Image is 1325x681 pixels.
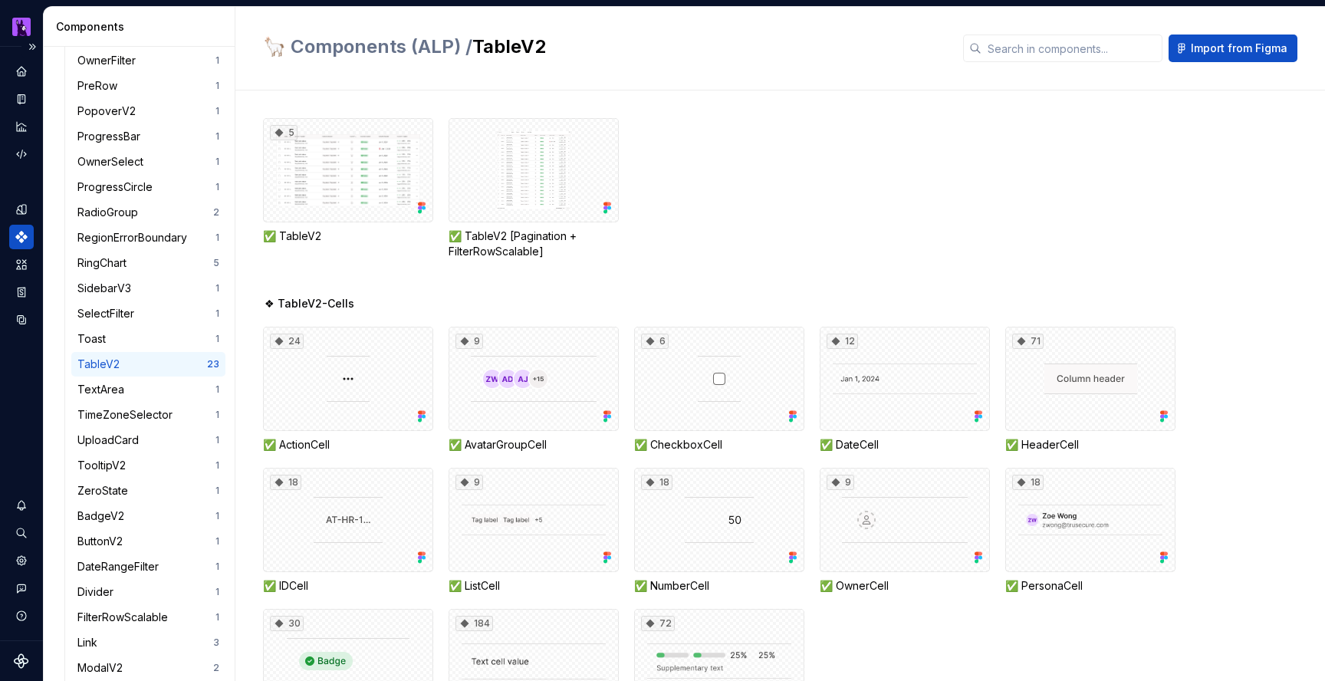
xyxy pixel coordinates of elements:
div: 1 [215,80,219,92]
div: ✅ ListCell [449,578,619,594]
div: 1 [215,105,219,117]
div: ✅ NumberCell [634,578,804,594]
div: 9✅ ListCell [449,468,619,594]
div: 1 [215,434,219,446]
a: Analytics [9,114,34,139]
span: Import from Figma [1191,41,1287,56]
div: 9✅ AvatarGroupCell [449,327,619,452]
div: RegionErrorBoundary [77,230,193,245]
h2: TableV2 [263,35,945,59]
a: RadioGroup2 [71,200,225,225]
div: 1 [215,54,219,67]
a: SelectFilter1 [71,301,225,326]
div: 1 [215,232,219,244]
a: SidebarV31 [71,276,225,301]
span: ❖ TableV2-Cells [265,296,354,311]
a: ProgressCircle1 [71,175,225,199]
div: 12✅ DateCell [820,327,990,452]
div: OwnerSelect [77,154,150,169]
div: 2 [213,662,219,674]
div: ✅ TableV2 [263,229,433,244]
div: TimeZoneSelector [77,407,179,423]
a: TimeZoneSelector1 [71,403,225,427]
span: 🦙 Components (ALP) / [263,35,472,58]
div: 18 [270,475,301,490]
div: RadioGroup [77,205,144,220]
div: ProgressBar [77,129,146,144]
div: TextArea [77,382,130,397]
div: 1 [215,510,219,522]
div: ✅ OwnerCell [820,578,990,594]
a: PreRow1 [71,74,225,98]
div: 18✅ PersonaCell [1005,468,1175,594]
a: FilterRowScalable1 [71,605,225,630]
div: Components [56,19,229,35]
div: 6✅ CheckboxCell [634,327,804,452]
div: 1 [215,308,219,320]
a: Data sources [9,308,34,332]
a: Storybook stories [9,280,34,304]
div: PopoverV2 [77,104,142,119]
div: 72 [641,616,675,631]
div: FilterRowScalable [77,610,174,625]
div: 12 [827,334,858,349]
div: 184 [455,616,493,631]
a: ButtonV21 [71,529,225,554]
a: PopoverV21 [71,99,225,123]
div: ProgressCircle [77,179,159,195]
div: ✅ ActionCell [263,437,433,452]
button: Expand sidebar [21,36,43,58]
div: ✅ IDCell [263,578,433,594]
div: 18✅ IDCell [263,468,433,594]
div: 9 [455,334,483,349]
div: 2 [213,206,219,219]
div: ModalV2 [77,660,129,676]
a: RingChart5 [71,251,225,275]
a: Design tokens [9,197,34,222]
a: Divider1 [71,580,225,604]
a: ProgressBar1 [71,124,225,149]
a: ModalV22 [71,656,225,680]
div: 9 [827,475,854,490]
div: 1 [215,333,219,345]
div: 1 [215,181,219,193]
div: 9 [455,475,483,490]
div: ✅ PersonaCell [1005,578,1175,594]
a: OwnerSelect1 [71,150,225,174]
div: RingChart [77,255,133,271]
div: 71✅ HeaderCell [1005,327,1175,452]
div: Contact support [9,576,34,600]
div: 18✅ NumberCell [634,468,804,594]
div: 5✅ TableV2 [263,118,433,259]
button: Search ⌘K [9,521,34,545]
button: Notifications [9,493,34,518]
a: Assets [9,252,34,277]
svg: Supernova Logo [14,653,29,669]
div: ✅ DateCell [820,437,990,452]
div: Link [77,635,104,650]
div: 5 [213,257,219,269]
div: ZeroState [77,483,134,498]
div: 1 [215,561,219,573]
a: OwnerFilter1 [71,48,225,73]
div: 1 [215,586,219,598]
div: 3 [213,637,219,649]
div: OwnerFilter [77,53,142,68]
div: 9✅ OwnerCell [820,468,990,594]
a: Documentation [9,87,34,111]
div: Home [9,59,34,84]
div: 1 [215,535,219,548]
img: 003f14f4-5683-479b-9942-563e216bc167.png [12,18,31,36]
div: 1 [215,282,219,294]
div: 1 [215,130,219,143]
div: 71 [1012,334,1044,349]
div: Code automation [9,142,34,166]
div: 24✅ ActionCell [263,327,433,452]
input: Search in components... [981,35,1162,62]
a: Components [9,225,34,249]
